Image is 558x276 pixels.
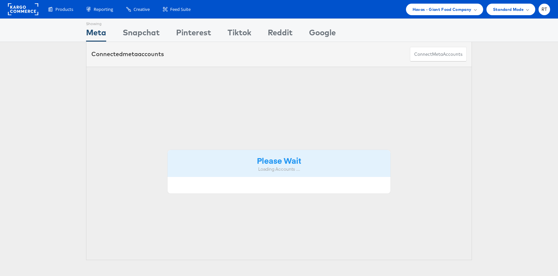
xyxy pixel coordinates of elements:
[170,6,191,13] span: Feed Suite
[176,27,211,42] div: Pinterest
[86,27,106,42] div: Meta
[123,50,138,58] span: meta
[94,6,113,13] span: Reporting
[268,27,293,42] div: Reddit
[55,6,73,13] span: Products
[123,27,160,42] div: Snapchat
[413,6,472,13] span: Havas - Giant Food Company
[542,7,547,12] span: RT
[228,27,251,42] div: Tiktok
[86,19,106,27] div: Showing
[493,6,524,13] span: Standard Mode
[134,6,150,13] span: Creative
[432,51,443,57] span: meta
[172,166,386,172] div: Loading Accounts ....
[410,47,467,62] button: ConnectmetaAccounts
[91,50,164,58] div: Connected accounts
[257,155,301,166] strong: Please Wait
[309,27,336,42] div: Google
